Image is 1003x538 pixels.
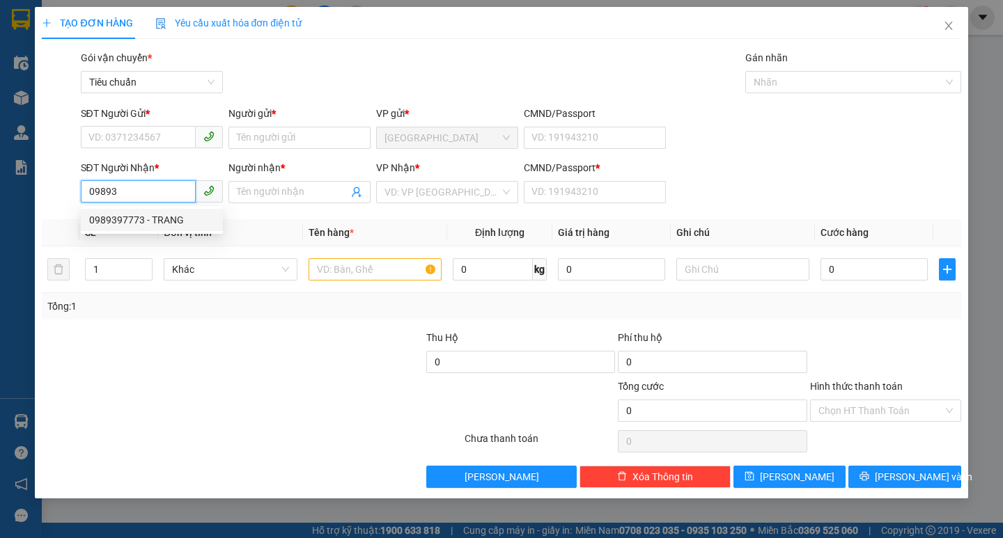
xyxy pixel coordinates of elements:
span: Nhận: [163,12,196,26]
div: 0399035278 [163,60,304,79]
div: 0935433722 [12,60,153,79]
div: CMND/Passport [524,160,666,175]
span: plus [940,264,955,275]
span: user-add [351,187,362,198]
span: Tổng cước [618,381,664,392]
span: kg [533,258,547,280]
div: Người nhận [228,160,371,175]
span: Thu Hộ [426,332,458,343]
span: Tên hàng [309,227,354,238]
div: Chưa thanh toán [463,431,617,455]
div: 0989397773 - TRANG [89,212,215,228]
div: [GEOGRAPHIC_DATA] [163,12,304,43]
span: [PERSON_NAME] [465,469,539,484]
span: close [943,20,954,31]
th: Ghi chú [671,219,815,246]
span: Gói vận chuyển [81,52,152,63]
div: 0989397773 - TRANG [81,209,223,231]
span: Xóa Thông tin [632,469,693,484]
button: delete [47,258,70,280]
span: TẠO ĐƠN HÀNG [42,17,132,29]
input: Ghi Chú [676,258,809,280]
button: save[PERSON_NAME] [733,466,846,488]
div: 0 [163,79,304,96]
span: Tiêu chuẩn [89,72,215,93]
span: Đà Nẵng [384,127,510,148]
span: phone [203,131,215,142]
div: Tổng: 1 [47,299,388,314]
span: [PERSON_NAME] [760,469,834,484]
div: Phí thu hộ [618,330,807,351]
div: SĐT Người Nhận [81,160,223,175]
span: Khác [172,259,288,280]
span: save [745,471,754,482]
input: 0 [558,258,665,280]
div: Người gửi [228,106,371,121]
input: VD: Bàn, Ghế [309,258,442,280]
button: deleteXóa Thông tin [580,466,731,488]
span: Cước hàng [821,227,869,238]
div: VP gửi [376,106,518,121]
button: plus [939,258,956,280]
label: Hình thức thanh toán [810,381,903,392]
span: Định lượng [475,227,524,238]
span: Giá trị hàng [558,227,609,238]
span: plus [42,18,52,28]
span: [PERSON_NAME] và In [875,469,972,484]
button: printer[PERSON_NAME] và In [848,466,961,488]
div: SĐT Người Gửi [81,106,223,121]
button: Close [929,7,968,46]
button: [PERSON_NAME] [426,466,577,488]
div: [GEOGRAPHIC_DATA] [12,12,153,43]
span: VP Nhận [376,162,415,173]
div: HƯƠNG [12,43,153,60]
span: Gửi: [12,12,33,26]
span: Yêu cầu xuất hóa đơn điện tử [155,17,302,29]
span: printer [860,471,869,482]
label: Gán nhãn [745,52,788,63]
span: phone [203,185,215,196]
img: icon [155,18,166,29]
span: delete [617,471,627,482]
div: NGA [163,43,304,60]
div: CMND/Passport [524,106,666,121]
